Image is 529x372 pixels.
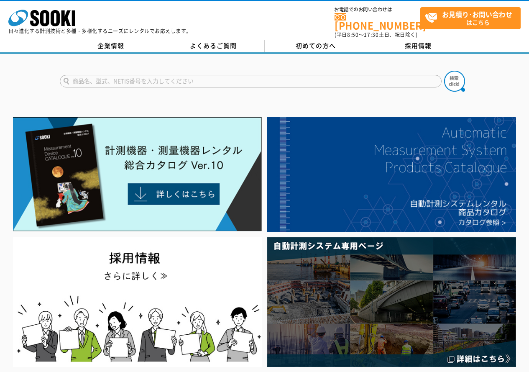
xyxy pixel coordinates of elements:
input: 商品名、型式、NETIS番号を入力してください [60,75,442,87]
strong: お見積り･お問い合わせ [442,9,512,19]
a: [PHONE_NUMBER] [335,13,420,30]
p: 日々進化する計測技術と多種・多様化するニーズにレンタルでお応えします。 [8,28,192,33]
a: 採用情報 [367,40,470,52]
img: SOOKI recruit [13,237,262,367]
img: 自動計測システムカタログ [267,117,516,232]
a: 初めての方へ [265,40,367,52]
img: btn_search.png [444,71,465,92]
span: 17:30 [364,31,379,38]
span: 8:50 [347,31,359,38]
img: Catalog Ver10 [13,117,262,231]
span: (平日 ～ 土日、祝日除く) [335,31,417,38]
span: はこちら [425,8,520,28]
a: お見積り･お問い合わせはこちら [420,7,521,29]
span: 初めての方へ [296,41,336,50]
img: 自動計測システム専用ページ [267,237,516,367]
a: よくあるご質問 [162,40,265,52]
span: お電話でのお問い合わせは [335,7,420,12]
a: 企業情報 [60,40,162,52]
